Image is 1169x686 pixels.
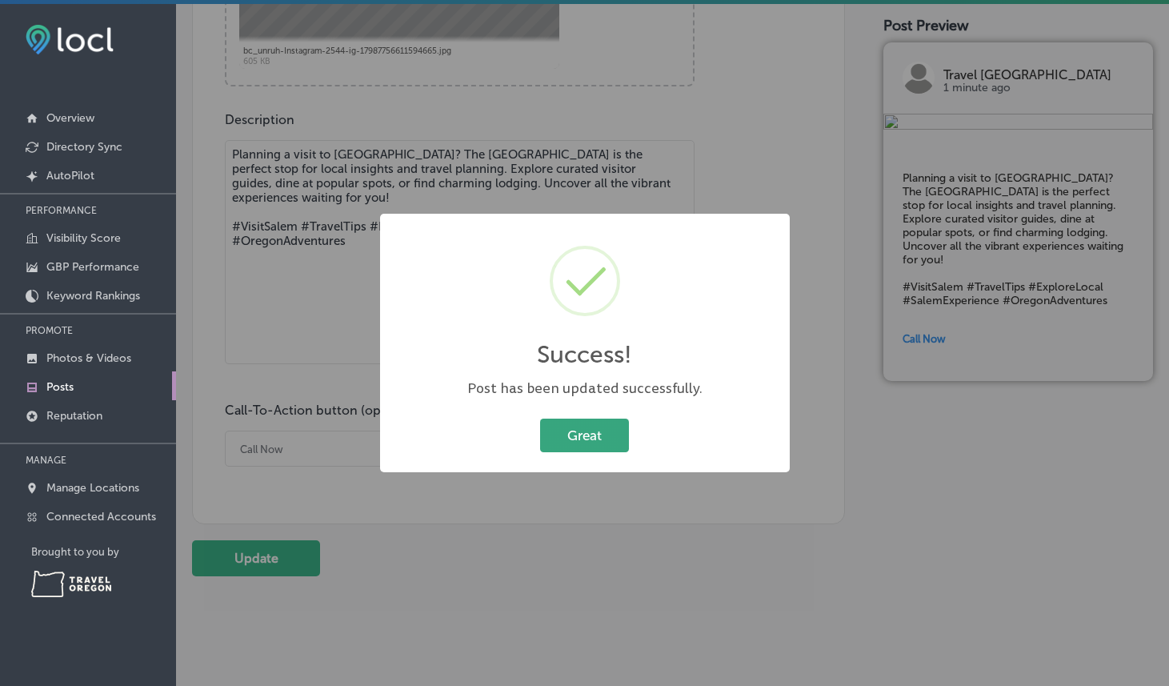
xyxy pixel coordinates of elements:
div: Post has been updated successfully. [396,379,774,399]
p: Overview [46,111,94,125]
p: Photos & Videos [46,351,131,365]
p: Visibility Score [46,231,121,245]
p: Manage Locations [46,481,139,495]
img: Travel Oregon [31,571,111,597]
p: Reputation [46,409,102,423]
p: AutoPilot [46,169,94,183]
p: Brought to you by [31,546,176,558]
button: Great [540,419,629,451]
img: fda3e92497d09a02dc62c9cd864e3231.png [26,25,114,54]
p: GBP Performance [46,260,139,274]
p: Posts [46,380,74,394]
p: Connected Accounts [46,510,156,524]
p: Keyword Rankings [46,289,140,303]
p: Directory Sync [46,140,122,154]
h2: Success! [537,340,632,369]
